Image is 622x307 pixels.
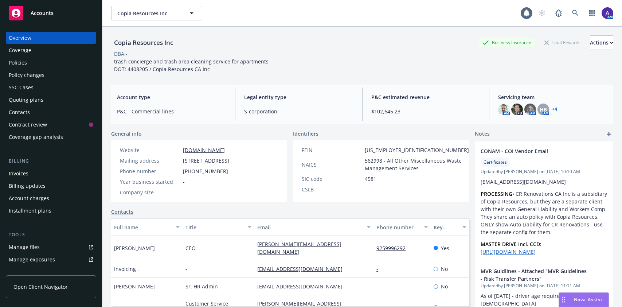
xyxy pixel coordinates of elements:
[120,189,180,196] div: Company size
[120,157,180,164] div: Mailing address
[117,9,180,17] span: Copia Resources Inc
[120,146,180,154] div: Website
[185,244,196,252] span: CEO
[9,254,55,265] div: Manage exposures
[6,119,96,131] a: Contract review
[6,44,96,56] a: Coverage
[114,50,128,58] div: DBA: -
[481,190,607,236] p: • CR Renovations CA Inc is a subsidiary of Copia Resources, but they are a separate client with t...
[185,283,218,290] span: Sr. HR Admin
[31,10,54,16] span: Accounts
[6,82,96,93] a: SSC Cases
[244,108,353,115] span: S-corporation
[481,267,588,283] span: MVR Guidlines - Attached "MVR Guidelines - Risk Transfer Partners"
[257,283,348,290] a: [EMAIL_ADDRESS][DOMAIN_NAME]
[6,69,96,81] a: Policy changes
[117,93,226,101] span: Account type
[371,93,481,101] span: P&C estimated revenue
[114,58,269,73] span: trash concierge and trash area cleaning service for apartments DOT: 4408205 / Copia Resources CA Inc
[6,131,96,143] a: Coverage gap analysis
[481,178,607,186] p: [EMAIL_ADDRESS][DOMAIN_NAME]
[9,69,44,81] div: Policy changes
[9,205,51,217] div: Installment plans
[6,158,96,165] div: Billing
[257,265,348,272] a: [EMAIL_ADDRESS][DOMAIN_NAME]
[511,104,523,115] img: photo
[574,296,603,303] span: Nova Assist
[9,168,28,179] div: Invoices
[568,6,583,20] a: Search
[6,254,96,265] a: Manage exposures
[481,248,536,255] a: [URL][DOMAIN_NAME]
[481,147,588,155] span: CONAM - COI Vendor Email
[498,104,510,115] img: photo
[302,186,362,193] div: CSLB
[114,283,155,290] span: [PERSON_NAME]
[111,130,142,137] span: General info
[6,180,96,192] a: Billing updates
[6,94,96,106] a: Quoting plans
[6,266,96,278] a: Manage certificates
[117,108,226,115] span: P&C - Commercial lines
[257,241,341,255] a: [PERSON_NAME][EMAIL_ADDRESS][DOMAIN_NAME]
[479,38,535,47] div: Business Insurance
[431,218,469,236] button: Key contact
[6,193,96,204] a: Account charges
[376,283,384,290] a: -
[244,93,353,101] span: Legal entity type
[114,224,172,231] div: Full name
[6,32,96,44] a: Overview
[498,93,607,101] span: Servicing team
[540,106,547,113] span: HB
[111,208,133,215] a: Contacts
[9,180,46,192] div: Billing updates
[371,108,481,115] span: $102,645.23
[365,146,469,154] span: [US_EMPLOYER_IDENTIFICATION_NUMBER]
[9,266,56,278] div: Manage certificates
[481,283,607,289] span: Updated by [PERSON_NAME] on [DATE] 11:11 AM
[481,190,512,197] strong: PROCESSING
[9,241,40,253] div: Manage files
[183,167,228,175] span: [PHONE_NUMBER]
[551,6,566,20] a: Report a Bug
[9,32,31,44] div: Overview
[9,44,31,56] div: Coverage
[441,283,448,290] span: No
[183,147,225,153] a: [DOMAIN_NAME]
[111,218,183,236] button: Full name
[475,141,613,261] div: CONAM - COI Vendor EmailCertificatesUpdatedby [PERSON_NAME] on [DATE] 10:10 AM[EMAIL_ADDRESS][DOM...
[373,218,431,236] button: Phone number
[302,175,362,183] div: SIC code
[365,175,376,183] span: 4581
[6,231,96,238] div: Tools
[6,241,96,253] a: Manage files
[365,157,469,172] span: 562998 - All Other Miscellaneous Waste Management Services
[559,293,568,307] div: Drag to move
[120,167,180,175] div: Phone number
[559,292,609,307] button: Nova Assist
[111,6,202,20] button: Copia Resources Inc
[481,241,541,248] strong: MASTER DRIVE Incl. CCD:
[6,168,96,179] a: Invoices
[13,283,68,291] span: Open Client Navigator
[185,224,243,231] div: Title
[9,131,63,143] div: Coverage gap analysis
[9,119,47,131] div: Contract review
[9,57,27,69] div: Policies
[183,178,185,186] span: -
[541,38,584,47] div: Total Rewards
[302,146,362,154] div: FEIN
[9,94,43,106] div: Quoting plans
[552,107,557,112] a: +4
[111,38,176,47] div: Copia Resources Inc
[376,265,384,272] a: -
[6,57,96,69] a: Policies
[257,224,363,231] div: Email
[254,218,373,236] button: Email
[441,265,448,273] span: No
[605,130,613,139] a: add
[185,265,187,273] span: -
[6,205,96,217] a: Installment plans
[114,244,155,252] span: [PERSON_NAME]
